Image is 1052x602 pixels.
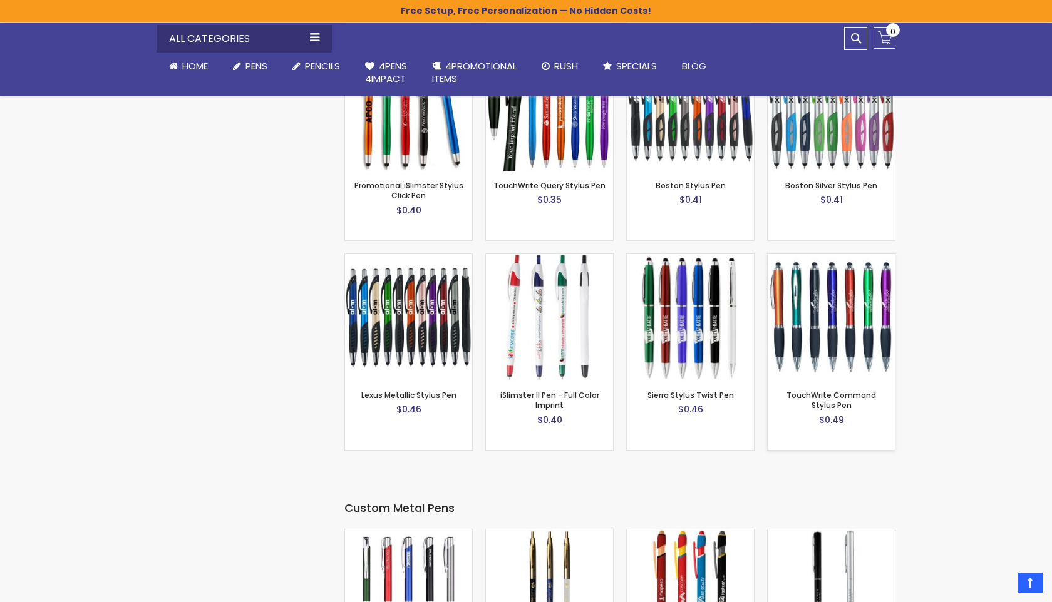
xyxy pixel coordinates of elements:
[627,253,754,264] a: Sierra Stylus Twist Pen
[627,529,754,539] a: Superhero Ellipse Softy Pen with Stylus - Laser Engraved
[529,53,590,80] a: Rush
[157,53,220,80] a: Home
[678,403,703,416] span: $0.46
[245,59,267,73] span: Pens
[1018,573,1043,593] a: Top
[486,44,613,171] img: TouchWrite Query Stylus Pen
[786,390,876,411] a: TouchWrite Command Stylus Pen
[874,27,895,49] a: 0
[656,180,726,191] a: Boston Stylus Pen
[500,390,599,411] a: iSlimster II Pen - Full Color Imprint
[220,53,280,80] a: Pens
[354,180,463,201] a: Promotional iSlimster Stylus Click Pen
[432,59,517,85] span: 4PROMOTIONAL ITEMS
[345,529,472,539] a: Aura Metallic Pen
[396,204,421,217] span: $0.40
[890,26,895,38] span: 0
[365,59,407,85] span: 4Pens 4impact
[486,254,613,381] img: iSlimster II Pen - Full Color Imprint
[682,59,706,73] span: Blog
[627,44,754,171] img: Boston Stylus Pen
[768,529,895,539] a: Berkley Ballpoint Pen with Chrome Trim
[420,53,529,93] a: 4PROMOTIONALITEMS
[361,390,456,400] a: Lexus Metallic Stylus Pen
[493,180,606,191] a: TouchWrite Query Stylus Pen
[768,254,895,381] img: TouchWrite Command Stylus Pen
[396,403,421,416] span: $0.46
[669,53,719,80] a: Blog
[768,253,895,264] a: TouchWrite Command Stylus Pen
[647,390,734,400] a: Sierra Stylus Twist Pen
[819,414,844,426] span: $0.49
[554,59,578,73] span: Rush
[537,193,562,206] span: $0.35
[486,253,613,264] a: iSlimster II Pen - Full Color Imprint
[280,53,353,80] a: Pencils
[182,59,208,73] span: Home
[305,59,340,73] span: Pencils
[486,529,613,539] a: Monument Collection - Garland® Hefty Resin Gold Retractable Pen
[345,253,472,264] a: Lexus Metallic Stylus Pen
[679,193,702,206] span: $0.41
[353,53,420,93] a: 4Pens4impact
[785,180,877,191] a: Boston Silver Stylus Pen
[627,254,754,381] img: Sierra Stylus Twist Pen
[537,414,562,426] span: $0.40
[345,254,472,381] img: Lexus Metallic Stylus Pen
[345,44,472,171] img: Promotional iSlimster Stylus Click Pen
[616,59,657,73] span: Specials
[344,500,455,516] span: Custom Metal Pens
[820,193,843,206] span: $0.41
[157,25,332,53] div: All Categories
[590,53,669,80] a: Specials
[768,44,895,171] img: Boston Silver Stylus Pen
